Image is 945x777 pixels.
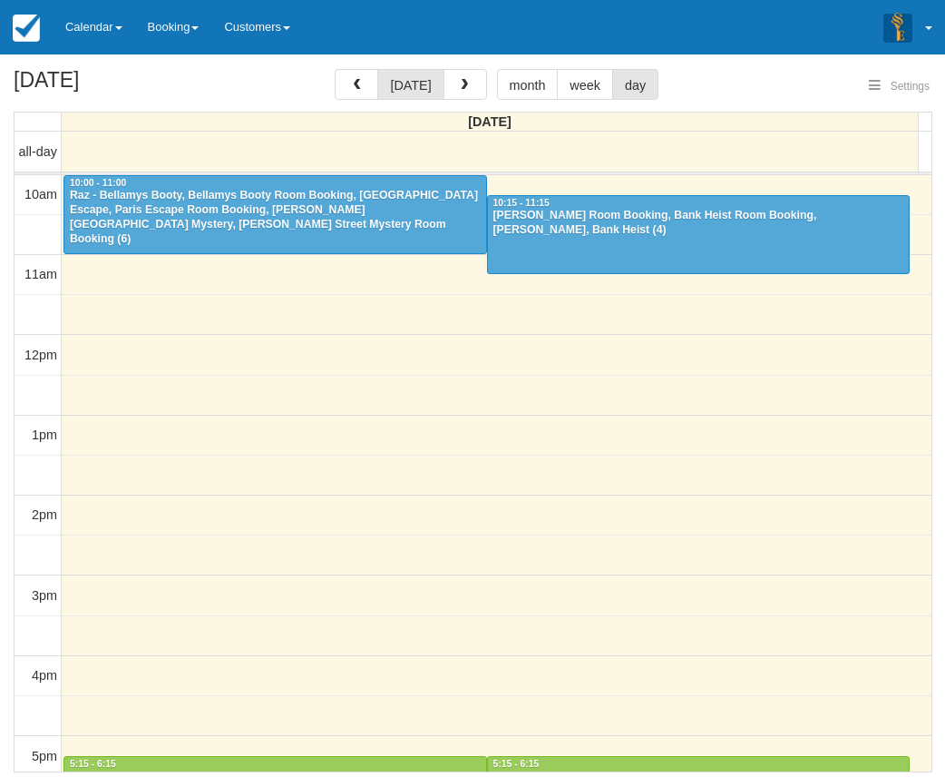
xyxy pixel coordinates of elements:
[70,178,126,188] span: 10:00 - 11:00
[883,13,912,42] img: A3
[497,69,559,100] button: month
[19,144,57,159] span: all-day
[32,507,57,522] span: 2pm
[377,69,443,100] button: [DATE]
[858,74,940,100] button: Settings
[32,588,57,603] span: 3pm
[487,195,911,275] a: 10:15 - 11:15[PERSON_NAME] Room Booking, Bank Heist Room Booking, [PERSON_NAME], Bank Heist (4)
[24,348,57,362] span: 12pm
[32,668,57,683] span: 4pm
[24,267,57,281] span: 11am
[612,69,658,100] button: day
[32,428,57,442] span: 1pm
[69,189,482,247] div: Raz - Bellamys Booty, Bellamys Booty Room Booking, [GEOGRAPHIC_DATA] Escape, Paris Escape Room Bo...
[557,69,613,100] button: week
[24,187,57,202] span: 10am
[14,69,243,103] h2: [DATE]
[493,198,550,208] span: 10:15 - 11:15
[70,759,116,769] span: 5:15 - 6:15
[32,749,57,763] span: 5pm
[891,80,930,93] span: Settings
[493,759,540,769] span: 5:15 - 6:15
[13,15,40,42] img: checkfront-main-nav-mini-logo.png
[492,209,905,238] div: [PERSON_NAME] Room Booking, Bank Heist Room Booking, [PERSON_NAME], Bank Heist (4)
[63,175,487,255] a: 10:00 - 11:00Raz - Bellamys Booty, Bellamys Booty Room Booking, [GEOGRAPHIC_DATA] Escape, Paris E...
[468,114,511,129] span: [DATE]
